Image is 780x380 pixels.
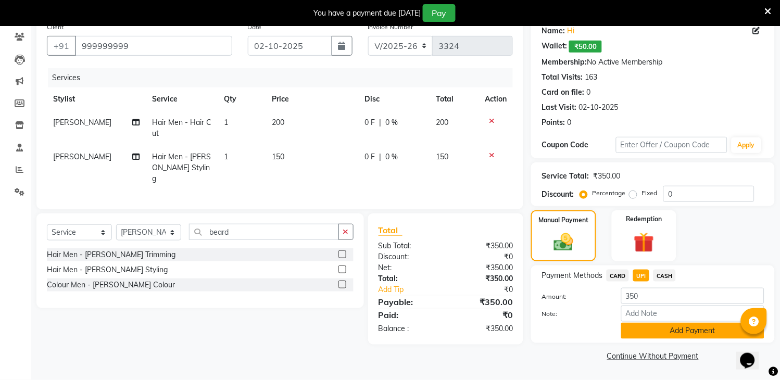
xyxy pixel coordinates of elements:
[371,262,446,273] div: Net:
[379,225,402,236] span: Total
[627,230,660,255] img: _gift.svg
[218,87,266,111] th: Qty
[371,323,446,334] div: Balance :
[567,117,571,128] div: 0
[479,87,513,111] th: Action
[446,251,521,262] div: ₹0
[592,188,625,198] label: Percentage
[539,216,589,225] label: Manual Payment
[47,22,64,32] label: Client
[47,280,175,290] div: Colour Men - [PERSON_NAME] Colour
[371,284,458,295] a: Add Tip
[224,152,229,161] span: 1
[53,118,111,127] span: [PERSON_NAME]
[585,72,597,83] div: 163
[47,36,76,56] button: +91
[641,188,657,198] label: Fixed
[365,151,375,162] span: 0 F
[542,57,587,68] div: Membership:
[542,270,602,281] span: Payment Methods
[224,118,229,127] span: 1
[534,309,613,319] label: Note:
[593,171,620,182] div: ₹350.00
[548,231,579,254] img: _cash.svg
[446,262,521,273] div: ₹350.00
[567,26,574,36] a: Hi
[430,87,479,111] th: Total
[542,57,764,68] div: No Active Membership
[633,270,649,282] span: UPI
[380,117,382,128] span: |
[371,251,446,262] div: Discount:
[371,240,446,251] div: Sub Total:
[189,224,339,240] input: Search or Scan
[607,270,629,282] span: CARD
[621,288,764,304] input: Amount
[313,8,421,19] div: You have a payment due [DATE]
[359,87,430,111] th: Disc
[47,249,175,260] div: Hair Men - [PERSON_NAME] Trimming
[386,117,398,128] span: 0 %
[446,273,521,284] div: ₹350.00
[542,140,616,150] div: Coupon Code
[446,309,521,321] div: ₹0
[47,264,168,275] div: Hair Men - [PERSON_NAME] Styling
[423,4,456,22] button: Pay
[371,309,446,321] div: Paid:
[371,296,446,308] div: Payable:
[621,306,764,322] input: Add Note
[436,118,449,127] span: 200
[616,137,727,153] input: Enter Offer / Coupon Code
[272,118,285,127] span: 200
[446,240,521,251] div: ₹350.00
[542,87,584,98] div: Card on file:
[386,151,398,162] span: 0 %
[446,323,521,334] div: ₹350.00
[248,22,262,32] label: Date
[653,270,676,282] span: CASH
[368,22,413,32] label: Invoice Number
[266,87,359,111] th: Price
[736,338,770,370] iframe: chat widget
[436,152,449,161] span: 150
[542,189,574,200] div: Discount:
[732,137,761,153] button: Apply
[365,117,375,128] span: 0 F
[533,351,773,362] a: Continue Without Payment
[586,87,590,98] div: 0
[146,87,218,111] th: Service
[626,214,662,224] label: Redemption
[542,26,565,36] div: Name:
[578,102,618,113] div: 02-10-2025
[534,292,613,301] label: Amount:
[542,171,589,182] div: Service Total:
[569,41,602,53] span: ₹50.00
[47,87,146,111] th: Stylist
[621,323,764,339] button: Add Payment
[75,36,232,56] input: Search by Name/Mobile/Email/Code
[542,102,576,113] div: Last Visit:
[272,152,285,161] span: 150
[446,296,521,308] div: ₹350.00
[152,152,211,183] span: Hair Men - [PERSON_NAME] Styling
[53,152,111,161] span: [PERSON_NAME]
[458,284,521,295] div: ₹0
[371,273,446,284] div: Total:
[542,117,565,128] div: Points:
[380,151,382,162] span: |
[542,41,567,53] div: Wallet:
[152,118,211,138] span: Hair Men - Hair Cut
[48,68,521,87] div: Services
[542,72,583,83] div: Total Visits:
